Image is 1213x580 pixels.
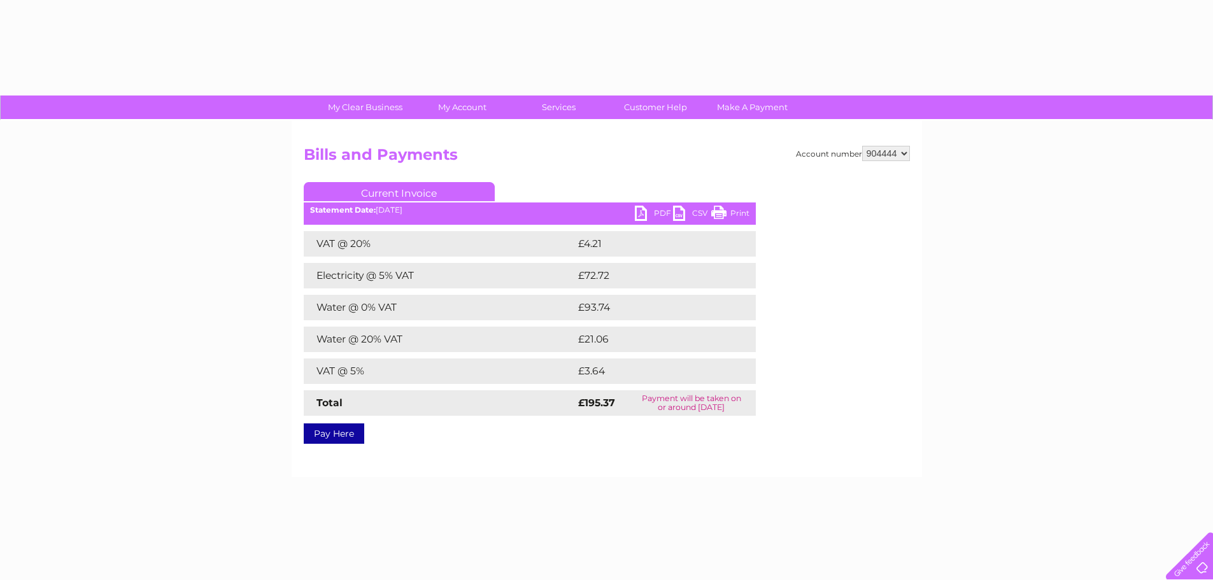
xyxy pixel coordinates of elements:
[575,295,730,320] td: £93.74
[635,206,673,224] a: PDF
[304,358,575,384] td: VAT @ 5%
[409,95,514,119] a: My Account
[304,327,575,352] td: Water @ 20% VAT
[575,327,729,352] td: £21.06
[310,205,376,215] b: Statement Date:
[304,182,495,201] a: Current Invoice
[304,146,910,170] h2: Bills and Payments
[316,397,343,409] strong: Total
[575,358,727,384] td: £3.64
[304,423,364,444] a: Pay Here
[304,263,575,288] td: Electricity @ 5% VAT
[313,95,418,119] a: My Clear Business
[575,231,724,257] td: £4.21
[578,397,615,409] strong: £195.37
[700,95,805,119] a: Make A Payment
[796,146,910,161] div: Account number
[304,206,756,215] div: [DATE]
[304,231,575,257] td: VAT @ 20%
[575,263,730,288] td: £72.72
[304,295,575,320] td: Water @ 0% VAT
[711,206,749,224] a: Print
[506,95,611,119] a: Services
[673,206,711,224] a: CSV
[627,390,755,416] td: Payment will be taken on or around [DATE]
[603,95,708,119] a: Customer Help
